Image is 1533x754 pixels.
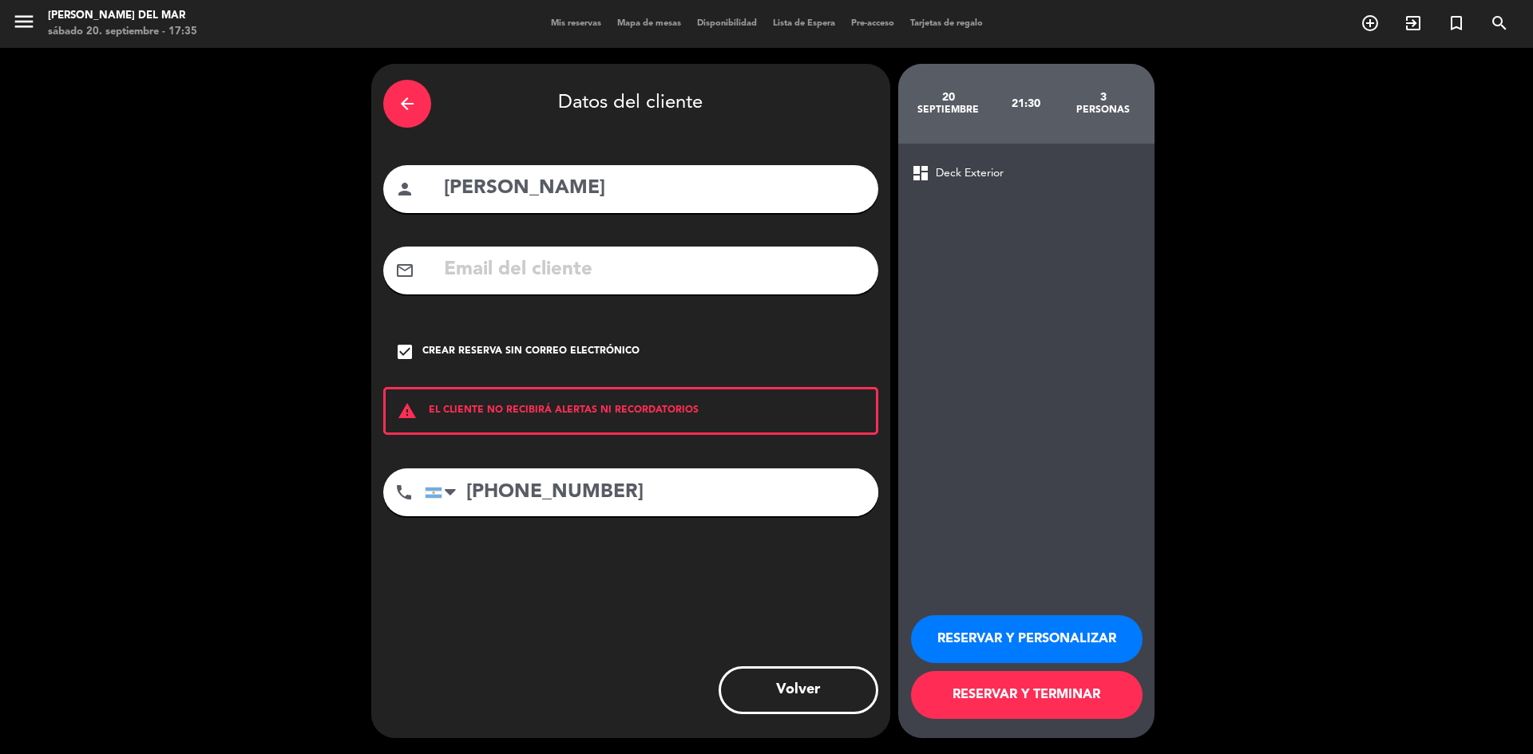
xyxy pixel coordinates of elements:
[425,468,878,516] input: Número de teléfono...
[1064,91,1142,104] div: 3
[48,8,197,24] div: [PERSON_NAME] del Mar
[398,94,417,113] i: arrow_back
[1064,104,1142,116] div: personas
[395,261,414,280] i: mail_outline
[1361,14,1380,33] i: add_circle_outline
[395,342,414,361] i: check_box
[911,615,1143,663] button: RESERVAR Y PERSONALIZAR
[394,483,414,502] i: phone
[426,469,462,515] div: Argentina: +54
[765,19,843,28] span: Lista de Espera
[442,172,866,205] input: Nombre del cliente
[48,24,197,40] div: sábado 20. septiembre - 17:35
[911,671,1143,719] button: RESERVAR Y TERMINAR
[12,10,36,39] button: menu
[395,180,414,199] i: person
[911,164,930,183] span: dashboard
[383,387,878,435] div: EL CLIENTE NO RECIBIRÁ ALERTAS NI RECORDATORIOS
[609,19,689,28] span: Mapa de mesas
[1447,14,1466,33] i: turned_in_not
[910,104,988,116] div: septiembre
[383,76,878,132] div: Datos del cliente
[386,401,429,420] i: warning
[1490,14,1509,33] i: search
[442,254,866,286] input: Email del cliente
[543,19,609,28] span: Mis reservas
[689,19,765,28] span: Disponibilidad
[12,10,36,34] i: menu
[422,344,640,360] div: Crear reserva sin correo electrónico
[987,76,1064,132] div: 21:30
[902,19,991,28] span: Tarjetas de regalo
[910,91,988,104] div: 20
[719,666,878,714] button: Volver
[1404,14,1423,33] i: exit_to_app
[936,164,1004,183] span: Deck Exterior
[843,19,902,28] span: Pre-acceso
